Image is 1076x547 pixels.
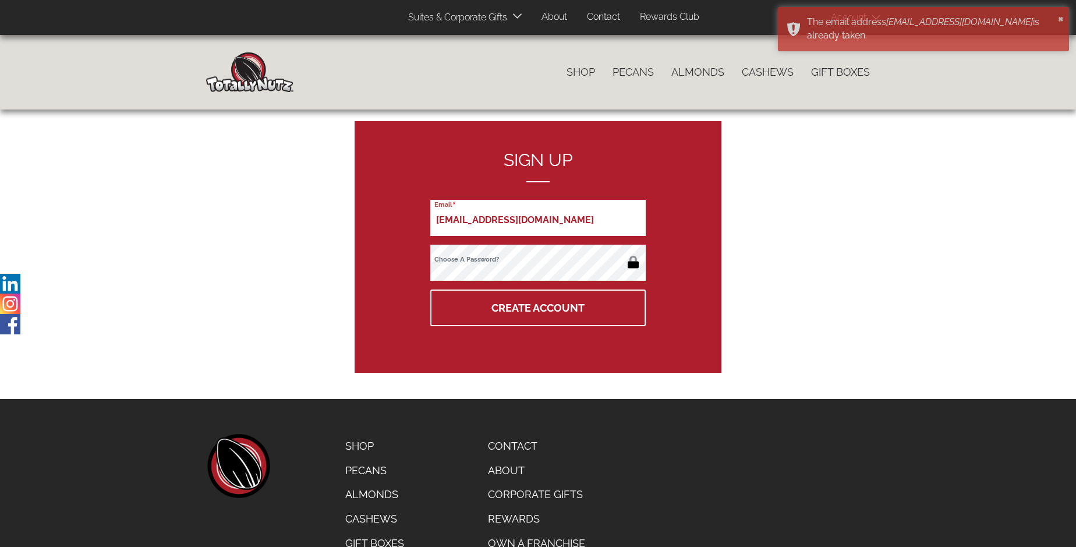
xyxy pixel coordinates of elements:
div: The email address is already taken. [807,16,1054,43]
a: Gift Boxes [802,60,879,84]
a: Suites & Corporate Gifts [399,6,511,29]
button: Create Account [430,290,646,326]
input: Email [430,200,646,236]
a: Rewards [479,507,594,531]
button: × [1058,12,1064,24]
a: home [206,434,270,498]
img: Home [206,52,293,92]
a: Shop [558,60,604,84]
em: [EMAIL_ADDRESS][DOMAIN_NAME] [886,16,1033,27]
a: Contact [479,434,594,458]
a: Pecans [604,60,663,84]
a: Almonds [663,60,733,84]
a: Contact [578,6,629,29]
a: About [479,458,594,483]
h2: Sign up [430,150,646,182]
a: Pecans [337,458,413,483]
a: Rewards Club [631,6,708,29]
a: Cashews [733,60,802,84]
a: Shop [337,434,413,458]
a: Cashews [337,507,413,531]
a: Corporate Gifts [479,482,594,507]
a: Almonds [337,482,413,507]
a: About [533,6,576,29]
